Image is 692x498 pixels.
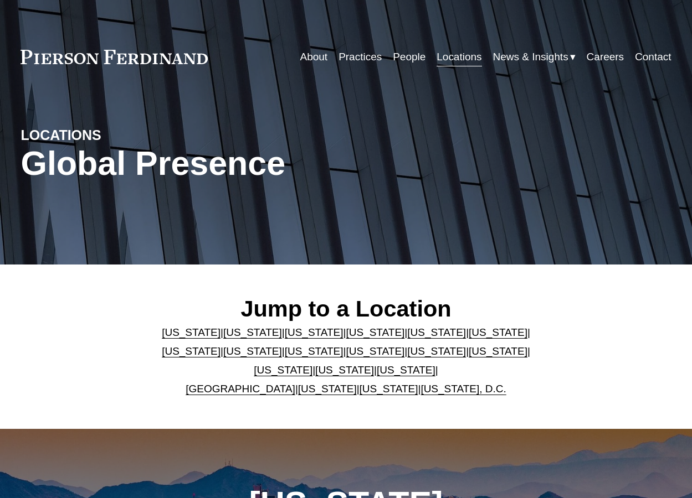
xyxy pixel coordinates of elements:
a: folder dropdown [493,46,576,68]
span: News & Insights [493,48,568,66]
p: | | | | | | | | | | | | | | | | | | [156,323,536,399]
a: [US_STATE] [315,364,374,376]
a: [US_STATE] [469,345,527,357]
a: [US_STATE] [407,345,466,357]
a: [US_STATE] [285,326,344,338]
h2: Jump to a Location [156,295,536,323]
a: Careers [587,46,624,68]
a: Locations [437,46,481,68]
h1: Global Presence [20,144,454,183]
a: [GEOGRAPHIC_DATA] [186,383,295,395]
h4: LOCATIONS [20,127,183,144]
a: [US_STATE] [162,345,221,357]
a: About [300,46,328,68]
a: [US_STATE] [407,326,466,338]
a: [US_STATE], D.C. [421,383,506,395]
a: [US_STATE] [377,364,435,376]
a: Contact [635,46,671,68]
a: [US_STATE] [360,383,418,395]
a: [US_STATE] [223,326,282,338]
a: [US_STATE] [223,345,282,357]
a: People [393,46,426,68]
a: [US_STATE] [254,364,312,376]
a: Practices [339,46,382,68]
a: [US_STATE] [469,326,527,338]
a: [US_STATE] [285,345,344,357]
a: [US_STATE] [162,326,221,338]
a: [US_STATE] [346,326,405,338]
a: [US_STATE] [298,383,357,395]
a: [US_STATE] [346,345,405,357]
